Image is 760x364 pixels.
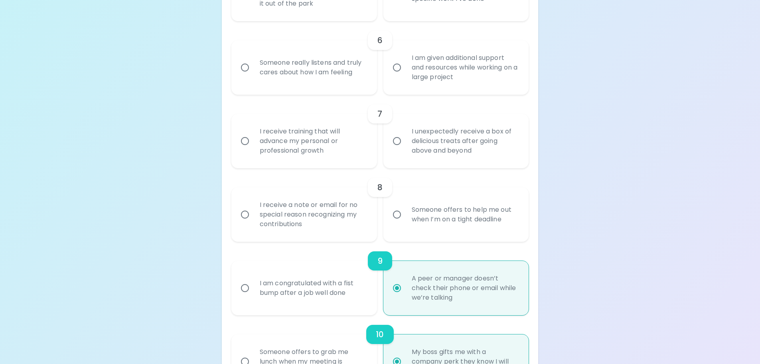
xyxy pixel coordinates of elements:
[405,195,525,234] div: Someone offers to help me out when I’m on a tight deadline
[231,242,529,315] div: choice-group-check
[231,21,529,95] div: choice-group-check
[253,117,373,165] div: I receive training that will advance my personal or professional growth
[377,107,382,120] h6: 7
[231,168,529,242] div: choice-group-check
[253,191,373,239] div: I receive a note or email for no special reason recognizing my contributions
[253,269,373,307] div: I am congratulated with a fist bump after a job well done
[405,117,525,165] div: I unexpectedly receive a box of delicious treats after going above and beyond
[405,44,525,91] div: I am given additional support and resources while working on a large project
[377,181,383,194] h6: 8
[377,34,383,47] h6: 6
[405,264,525,312] div: A peer or manager doesn’t check their phone or email while we’re talking
[376,328,384,341] h6: 10
[253,48,373,87] div: Someone really listens and truly cares about how I am feeling
[377,255,383,267] h6: 9
[231,95,529,168] div: choice-group-check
